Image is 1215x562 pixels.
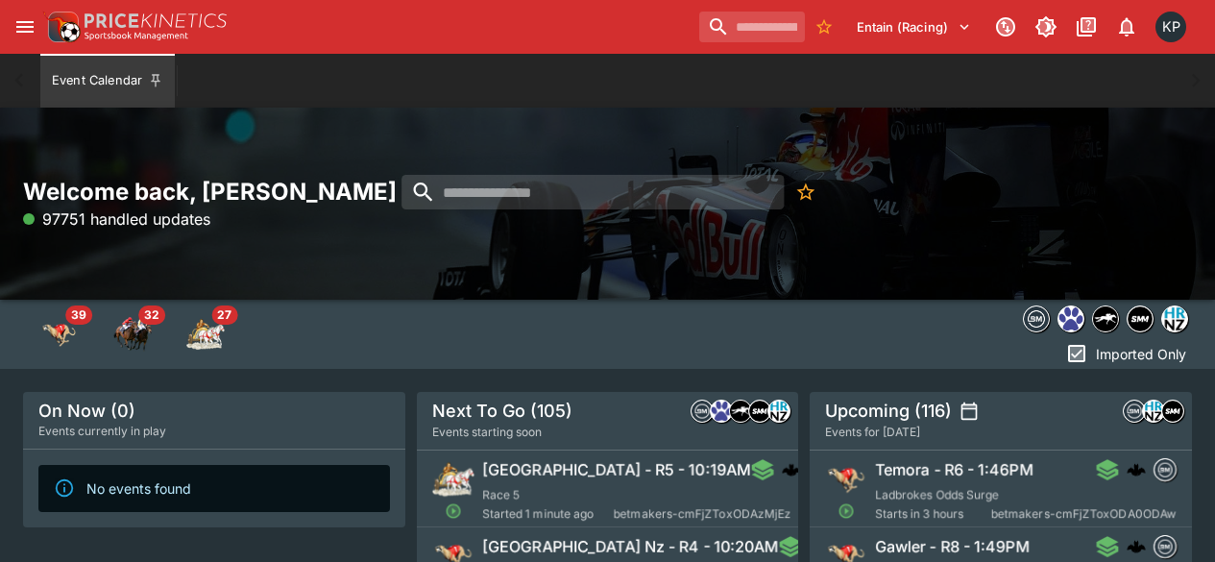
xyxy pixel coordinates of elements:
[988,10,1023,44] button: Connected to PK
[749,401,770,422] img: samemeetingmulti.png
[875,460,1033,480] h6: Temora - R6 - 1:46PM
[8,10,42,44] button: open drawer
[1161,400,1184,423] div: samemeetingmulti
[875,487,999,501] span: Ladbrokes Odds Surge
[825,423,920,442] span: Events for [DATE]
[1019,300,1192,338] div: Event type filters
[711,401,732,422] img: grnz.png
[1059,338,1192,369] button: Imported Only
[691,400,714,423] div: betmakers
[38,400,135,422] h5: On Now (0)
[186,315,225,354] img: harness_racing
[42,8,81,46] img: PriceKinetics Logo
[1096,344,1186,364] p: Imported Only
[38,422,166,441] span: Events currently in play
[1142,400,1165,423] div: hrnz
[432,423,542,442] span: Events starting soon
[1154,459,1176,480] img: betmakers.png
[1154,458,1177,481] div: betmakers
[960,402,979,421] button: settings
[1093,306,1118,331] img: nztr.png
[788,175,822,209] button: No Bookmarks
[40,54,175,108] button: Event Calendar
[85,13,227,28] img: PriceKinetics
[748,400,771,423] div: samemeetingmulti
[875,504,991,524] span: Starts in 3 hours
[768,401,790,422] img: hrnz.png
[1123,400,1146,423] div: betmakers
[991,504,1177,524] span: betmakers-cmFjZToxODA0ODAw
[401,175,784,209] input: search
[23,208,210,231] p: 97751 handled updates
[1162,401,1183,422] img: samemeetingmulti.png
[1057,305,1084,332] div: grnz
[692,401,713,422] img: betmakers.png
[1154,535,1177,558] div: betmakers
[85,32,188,40] img: Sportsbook Management
[1024,306,1049,331] img: betmakers.png
[1143,401,1164,422] img: hrnz.png
[1029,10,1063,44] button: Toggle light/dark mode
[23,177,405,207] h2: Welcome back, [PERSON_NAME]
[1092,305,1119,332] div: nztr
[809,12,839,42] button: No Bookmarks
[1127,537,1146,556] div: cerberus
[1128,306,1153,331] img: samemeetingmulti.png
[86,471,191,506] div: No events found
[40,315,79,354] div: Greyhound Racing
[23,300,242,369] div: Event type filters
[1127,460,1146,479] img: logo-cerberus.svg
[767,400,790,423] div: hrnz
[113,315,152,354] img: horse_racing
[845,12,983,42] button: Select Tenant
[40,315,79,354] img: greyhound_racing
[113,315,152,354] div: Horse Racing
[1023,305,1050,332] div: betmakers
[1161,305,1188,332] div: hrnz
[1127,537,1146,556] img: logo-cerberus.svg
[1154,536,1176,557] img: betmakers.png
[1162,306,1187,331] img: hrnz.png
[1127,305,1154,332] div: samemeetingmulti
[1127,460,1146,479] div: cerberus
[65,305,92,325] span: 39
[1109,10,1144,44] button: Notifications
[1155,12,1186,42] div: Kedar Pandit
[699,12,805,42] input: search
[1150,6,1192,48] button: Kedar Pandit
[138,305,165,325] span: 32
[838,502,856,520] svg: Open
[211,305,237,325] span: 27
[1124,401,1145,422] img: betmakers.png
[1058,306,1083,331] img: grnz.png
[432,400,572,422] h5: Next To Go (105)
[825,400,952,422] h5: Upcoming (116)
[710,400,733,423] div: grnz
[186,315,225,354] div: Harness Racing
[729,400,752,423] div: nztr
[1069,10,1104,44] button: Documentation
[825,458,867,501] img: greyhound_racing.png
[875,537,1030,557] h6: Gawler - R8 - 1:49PM
[730,401,751,422] img: nztr.png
